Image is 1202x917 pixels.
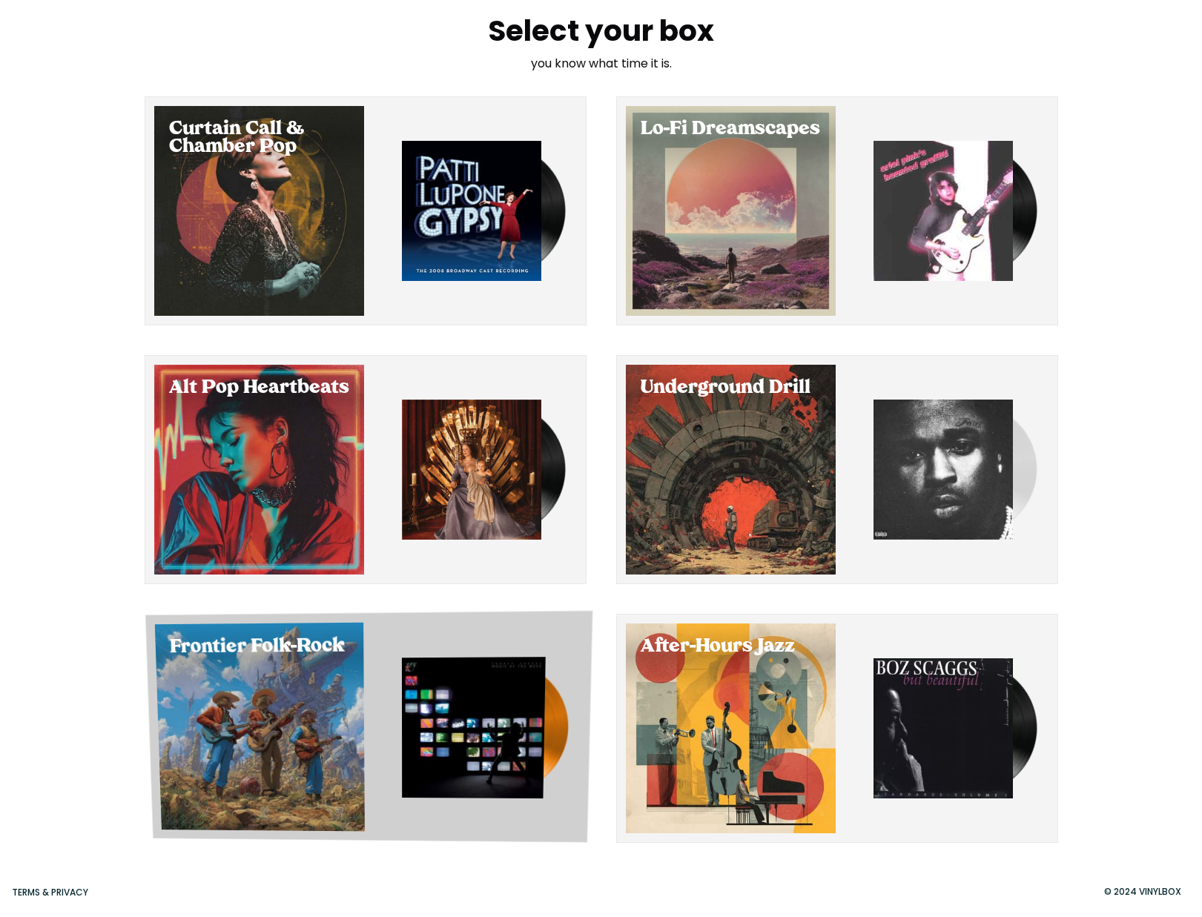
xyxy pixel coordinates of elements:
[641,121,821,139] h2: Lo-Fi Dreamscapes
[145,96,587,325] button: Select Curtain Call & Chamber Pop
[616,96,1058,325] button: Select Lo-Fi Dreamscapes
[145,614,587,843] button: Select Frontier Folk-Rock
[1095,885,1190,898] div: © 2024 VinylBox
[616,614,1058,843] button: Select After-Hours Jazz
[169,121,349,156] h2: Curtain Call & Chamber Pop
[402,16,801,46] h1: Select your box
[154,365,364,575] div: Select Alt Pop Heartbeats
[626,365,836,575] div: Select Underground Drill
[169,380,349,397] h2: Alt Pop Heartbeats
[641,380,821,397] h2: Underground Drill
[169,638,348,657] h2: Frontier Folk-Rock
[626,106,836,316] div: Select Lo-Fi Dreamscapes
[402,55,801,73] p: you know what time it is.
[154,623,364,832] div: Select Frontier Folk-Rock
[145,355,587,584] button: Select Alt Pop Heartbeats
[626,623,836,833] div: Select After-Hours Jazz
[12,886,88,898] a: Terms & Privacy
[154,106,364,316] div: Select Curtain Call & Chamber Pop
[641,638,821,656] h2: After-Hours Jazz
[616,355,1058,584] button: Select Underground Drill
